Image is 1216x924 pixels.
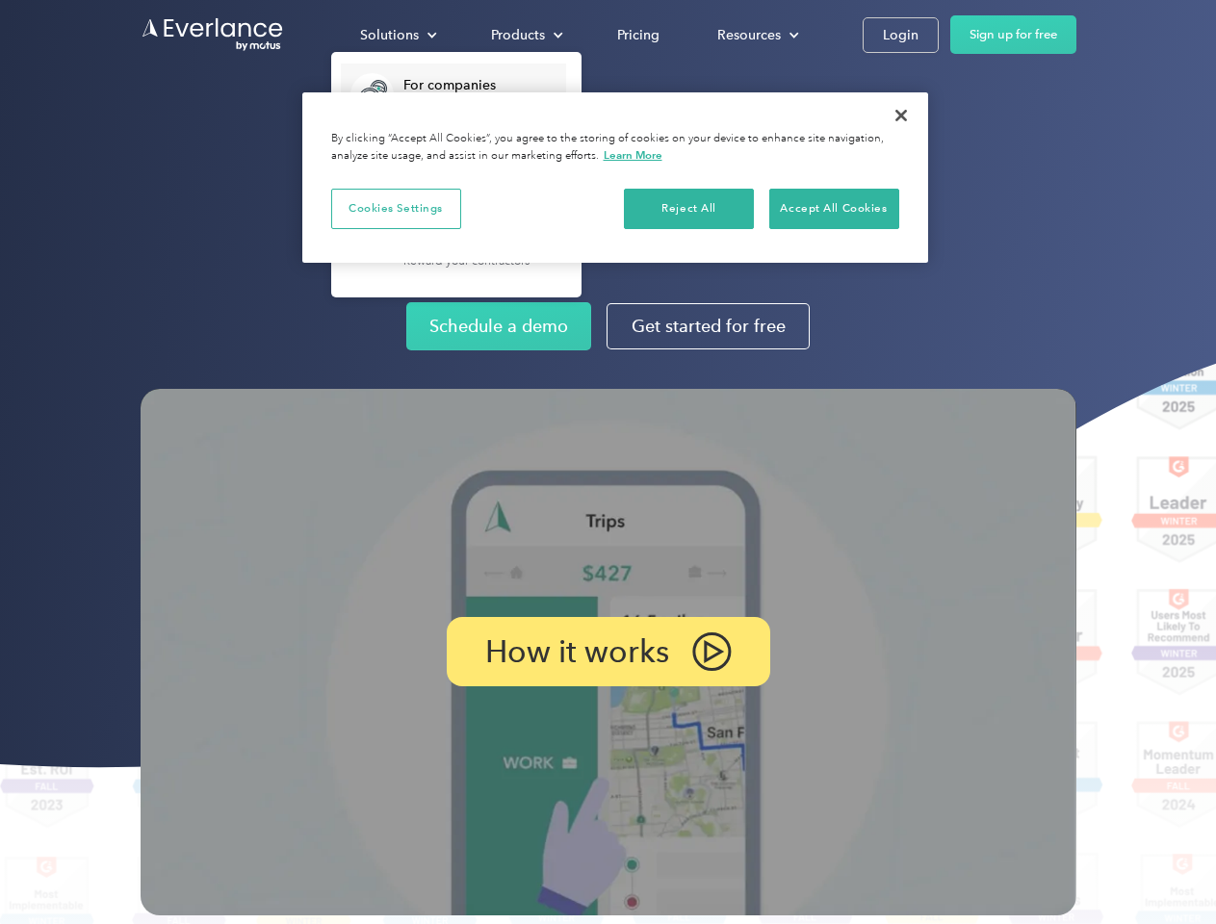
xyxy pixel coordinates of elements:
[331,131,899,165] div: By clicking “Accept All Cookies”, you agree to the storing of cookies on your device to enhance s...
[491,23,545,47] div: Products
[141,16,285,53] a: Go to homepage
[604,148,662,162] a: More information about your privacy, opens in a new tab
[331,189,461,229] button: Cookies Settings
[360,23,419,47] div: Solutions
[302,92,928,263] div: Privacy
[880,94,922,137] button: Close
[302,92,928,263] div: Cookie banner
[883,23,918,47] div: Login
[406,302,591,350] a: Schedule a demo
[142,115,239,155] input: Submit
[698,18,815,52] div: Resources
[863,17,939,53] a: Login
[624,189,754,229] button: Reject All
[598,18,679,52] a: Pricing
[617,23,660,47] div: Pricing
[485,640,669,663] p: How it works
[331,52,582,297] nav: Solutions
[341,64,566,126] a: For companiesEasy vehicle reimbursements
[769,189,899,229] button: Accept All Cookies
[403,76,556,95] div: For companies
[717,23,781,47] div: Resources
[472,18,579,52] div: Products
[607,303,810,349] a: Get started for free
[950,15,1076,54] a: Sign up for free
[341,18,453,52] div: Solutions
